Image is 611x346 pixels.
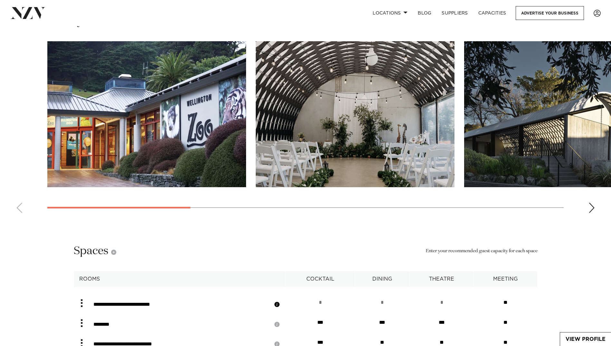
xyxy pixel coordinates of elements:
[74,244,116,258] h2: Spaces
[516,6,584,20] a: Advertise your business
[47,41,246,187] swiper-slide: 1 / 9
[256,41,454,187] swiper-slide: 2 / 9
[74,271,286,287] th: Rooms
[436,6,473,20] a: SUPPLIERS
[256,41,454,187] img: g1JjcstSp04BxNsbjdqOvBWDB1eZ5BwS7iFsataM.png
[413,6,436,20] a: BLOG
[10,7,45,19] img: nzv-logo.png
[474,271,537,287] th: meeting
[286,271,355,287] th: cocktail
[560,332,611,346] a: View Profile
[426,248,538,255] small: Enter your recommended guest capacity for each space
[473,6,511,20] a: Capacities
[368,6,413,20] a: Locations
[355,271,410,287] th: dining
[410,271,474,287] th: theatre
[47,41,246,187] img: egtTNAL1BdsDmEY1va8R342r29kTvWRT3YUu4llw.png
